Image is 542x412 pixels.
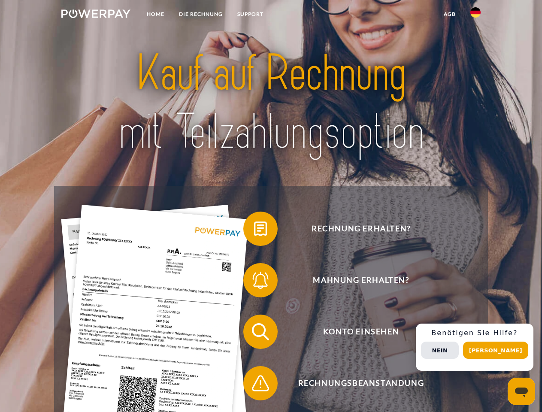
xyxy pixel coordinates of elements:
button: Mahnung erhalten? [243,263,466,297]
button: Konto einsehen [243,315,466,349]
a: Home [139,6,172,22]
button: Nein [421,342,459,359]
a: DIE RECHNUNG [172,6,230,22]
button: Rechnung erhalten? [243,212,466,246]
span: Mahnung erhalten? [256,263,466,297]
div: Schnellhilfe [416,324,533,371]
button: [PERSON_NAME] [463,342,528,359]
img: de [470,7,481,18]
span: Rechnungsbeanstandung [256,366,466,400]
img: qb_search.svg [250,321,271,342]
img: qb_bill.svg [250,218,271,239]
img: qb_warning.svg [250,373,271,394]
img: title-powerpay_de.svg [82,41,460,164]
span: Rechnung erhalten? [256,212,466,246]
button: Rechnungsbeanstandung [243,366,466,400]
img: qb_bell.svg [250,270,271,291]
iframe: Schaltfläche zum Öffnen des Messaging-Fensters [508,378,535,405]
img: logo-powerpay-white.svg [61,9,130,18]
span: Konto einsehen [256,315,466,349]
h3: Benötigen Sie Hilfe? [421,329,528,337]
a: agb [436,6,463,22]
a: SUPPORT [230,6,271,22]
